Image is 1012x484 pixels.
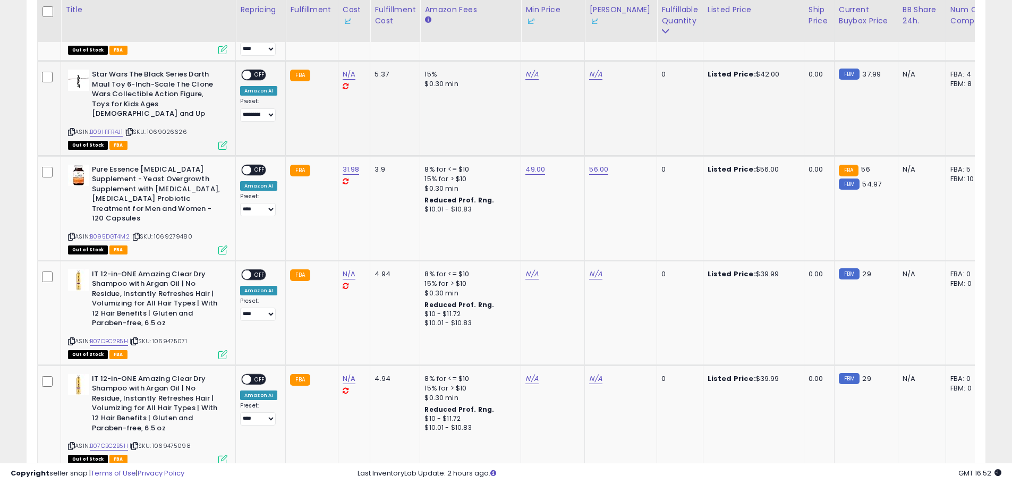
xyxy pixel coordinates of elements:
span: 54.97 [862,179,881,189]
b: Star Wars The Black Series Darth Maul Toy 6-Inch-Scale The Clone Wars Collectible Action Figure, ... [92,70,221,122]
div: FBM: 0 [950,279,985,288]
div: 4.94 [375,374,412,384]
div: $0.30 min [424,184,513,193]
div: 5.37 [375,70,412,79]
div: Preset: [240,298,277,321]
div: Ship Price [809,4,830,27]
a: N/A [525,373,538,384]
div: 0.00 [809,70,826,79]
b: Listed Price: [708,164,756,174]
div: $0.30 min [424,79,513,89]
div: 0 [661,70,694,79]
div: Preset: [240,98,277,122]
div: ASIN: [68,4,227,53]
small: FBA [290,165,310,176]
div: Some or all of the values in this column are provided from Inventory Lab. [589,15,652,27]
a: Terms of Use [91,468,136,478]
a: B095DGT4M2 [90,232,130,241]
a: B09H1FR4J1 [90,128,123,137]
img: InventoryLab Logo [525,16,536,27]
small: FBA [839,165,858,176]
div: ASIN: [68,70,227,148]
span: All listings that are currently out of stock and unavailable for purchase on Amazon [68,245,108,254]
span: 29 [862,269,871,279]
div: 15% for > $10 [424,384,513,393]
img: 310QUtsCQGL._SL40_.jpg [68,374,89,395]
div: Fulfillment Cost [375,4,415,27]
b: IT 12-in-ONE Amazing Clear Dry Shampoo with Argan Oil | No Residue, Instantly Refreshes Hair | Vo... [92,269,221,331]
div: $10 - $11.72 [424,310,513,319]
div: Fulfillment [290,4,333,15]
span: 2025-08-13 16:52 GMT [958,468,1001,478]
b: Listed Price: [708,373,756,384]
div: BB Share 24h. [903,4,941,27]
div: 15% for > $10 [424,279,513,288]
small: FBM [839,268,860,279]
img: InventoryLab Logo [589,16,600,27]
div: [PERSON_NAME] [589,4,652,27]
a: N/A [589,269,602,279]
a: N/A [589,69,602,80]
span: 56 [861,164,870,174]
b: Reduced Prof. Rng. [424,405,494,414]
div: FBM: 8 [950,79,985,89]
span: All listings that are currently out of stock and unavailable for purchase on Amazon [68,46,108,55]
b: Reduced Prof. Rng. [424,196,494,205]
a: N/A [525,269,538,279]
div: $10.01 - $10.83 [424,205,513,214]
div: Preset: [240,32,277,56]
div: Amazon AI [240,390,277,400]
div: $42.00 [708,70,796,79]
a: N/A [343,69,355,80]
span: 37.99 [862,69,881,79]
small: FBM [839,179,860,190]
div: Repricing [240,4,281,15]
span: OFF [251,165,268,174]
div: $0.30 min [424,288,513,298]
a: N/A [525,69,538,80]
div: N/A [903,374,938,384]
div: Amazon AI [240,286,277,295]
div: N/A [903,165,938,174]
div: N/A [903,70,938,79]
div: Cost [343,4,366,27]
span: | SKU: 1069475071 [130,337,187,345]
div: Min Price [525,4,580,27]
small: FBM [839,373,860,384]
div: $0.30 min [424,393,513,403]
div: 8% for <= $10 [424,374,513,384]
span: | SKU: 1069279480 [131,232,192,241]
small: FBA [290,374,310,386]
small: Amazon Fees. [424,15,431,25]
div: seller snap | | [11,469,184,479]
img: 41TjAztWLpL._SL40_.jpg [68,165,89,186]
div: Title [65,4,231,15]
div: 4.94 [375,269,412,279]
div: Last InventoryLab Update: 2 hours ago. [358,469,1001,479]
div: 0.00 [809,269,826,279]
span: All listings that are currently out of stock and unavailable for purchase on Amazon [68,141,108,150]
small: FBM [839,69,860,80]
strong: Copyright [11,468,49,478]
div: FBA: 5 [950,165,985,174]
span: FBA [109,141,127,150]
a: 49.00 [525,164,545,175]
small: FBA [290,70,310,81]
div: $10.01 - $10.83 [424,319,513,328]
div: 0.00 [809,374,826,384]
div: $39.99 [708,374,796,384]
div: ASIN: [68,165,227,253]
span: OFF [251,270,268,279]
b: Listed Price: [708,69,756,79]
b: Listed Price: [708,269,756,279]
div: $39.99 [708,269,796,279]
small: FBA [290,269,310,281]
a: B07CBC2B5H [90,337,128,346]
div: Some or all of the values in this column are provided from Inventory Lab. [525,15,580,27]
span: OFF [251,71,268,80]
div: 3.9 [375,165,412,174]
div: 0 [661,374,694,384]
div: $10.01 - $10.83 [424,423,513,432]
div: Amazon AI [240,86,277,96]
span: FBA [109,245,127,254]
